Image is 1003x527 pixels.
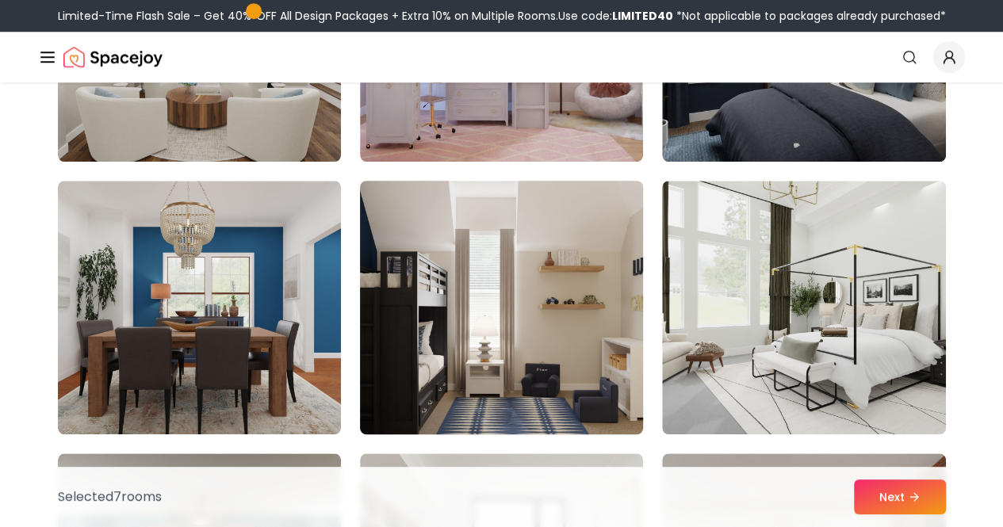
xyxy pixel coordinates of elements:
span: Use code: [558,8,673,24]
img: Spacejoy Logo [63,41,163,73]
img: Room room-73 [58,181,341,434]
img: Room room-75 [662,181,945,434]
img: Room room-74 [353,174,650,441]
div: Limited-Time Flash Sale – Get 40% OFF All Design Packages + Extra 10% on Multiple Rooms. [58,8,946,24]
a: Spacejoy [63,41,163,73]
p: Selected 7 room s [58,487,162,506]
span: *Not applicable to packages already purchased* [673,8,946,24]
button: Next [854,479,946,514]
b: LIMITED40 [612,8,673,24]
nav: Global [38,32,965,82]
